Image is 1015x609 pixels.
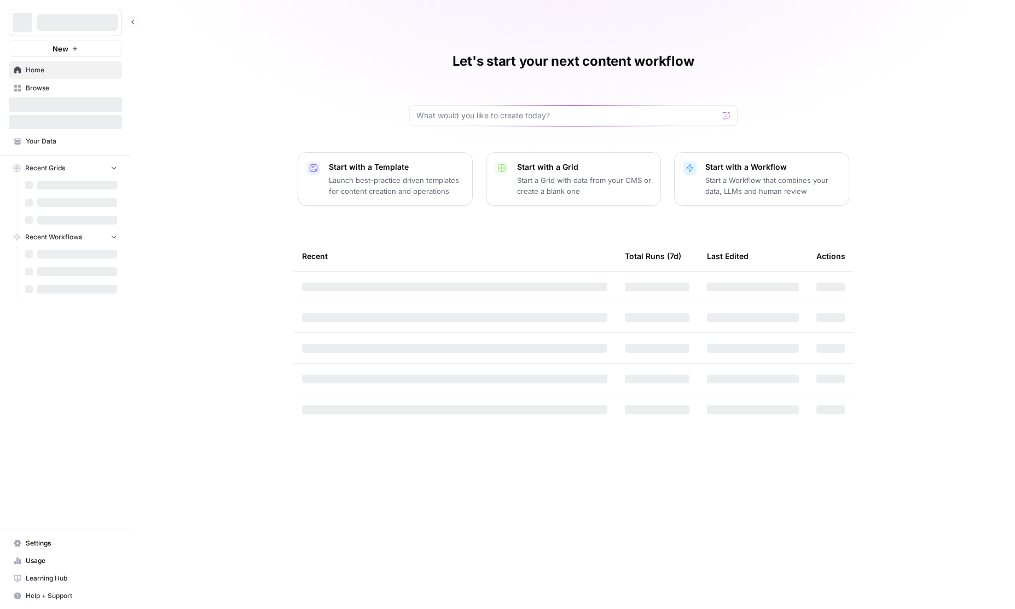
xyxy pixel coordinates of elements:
a: Browse [9,79,122,97]
p: Start with a Grid [517,162,652,173]
button: Start with a TemplateLaunch best-practice driven templates for content creation and operations [298,152,473,206]
p: Start a Workflow that combines your data, LLMs and human review [705,175,840,197]
p: Start with a Workflow [705,162,840,173]
span: Learning Hub [26,573,117,583]
span: Recent Workflows [25,232,82,242]
button: Start with a GridStart a Grid with data from your CMS or create a blank one [486,152,661,206]
button: Recent Workflows [9,229,122,245]
a: Learning Hub [9,570,122,587]
h1: Let's start your next content workflow [453,53,694,70]
span: Home [26,65,117,75]
span: Usage [26,556,117,566]
div: Recent [302,241,607,271]
p: Start with a Template [329,162,463,173]
a: Settings [9,535,122,552]
button: Help + Support [9,587,122,605]
p: Launch best-practice driven templates for content creation and operations [329,175,463,197]
a: Usage [9,552,122,570]
span: Settings [26,538,117,548]
span: New [53,43,68,54]
span: Help + Support [26,591,117,601]
a: Your Data [9,133,122,150]
button: New [9,41,122,57]
div: Actions [816,241,845,271]
button: Start with a WorkflowStart a Workflow that combines your data, LLMs and human review [674,152,849,206]
div: Last Edited [707,241,749,271]
a: Home [9,61,122,79]
button: Recent Grids [9,160,122,176]
span: Browse [26,83,117,93]
span: Recent Grids [25,163,65,173]
div: Total Runs (7d) [625,241,681,271]
input: What would you like to create today? [416,110,717,121]
span: Your Data [26,136,117,146]
p: Start a Grid with data from your CMS or create a blank one [517,175,652,197]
